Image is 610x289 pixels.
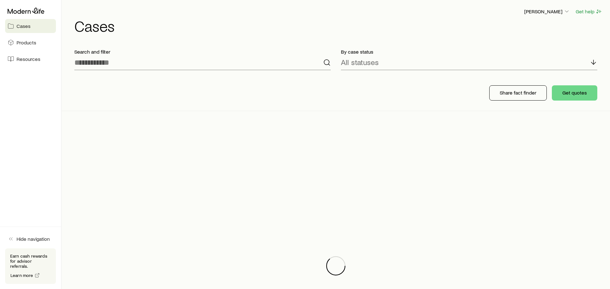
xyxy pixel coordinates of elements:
span: Hide navigation [17,236,50,242]
div: Earn cash rewards for advisor referrals.Learn more [5,248,56,284]
p: Earn cash rewards for advisor referrals. [10,253,51,269]
button: [PERSON_NAME] [524,8,570,16]
span: Products [17,39,36,46]
button: Get quotes [552,85,597,101]
p: [PERSON_NAME] [524,8,570,15]
a: Resources [5,52,56,66]
p: Share fact finder [500,89,536,96]
a: Cases [5,19,56,33]
button: Get help [575,8,602,15]
span: Learn more [10,273,33,278]
a: Products [5,36,56,49]
p: By case status [341,49,597,55]
p: All statuses [341,58,379,67]
h1: Cases [74,18,602,33]
span: Cases [17,23,30,29]
button: Share fact finder [489,85,547,101]
button: Hide navigation [5,232,56,246]
span: Resources [17,56,40,62]
p: Search and filter [74,49,331,55]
